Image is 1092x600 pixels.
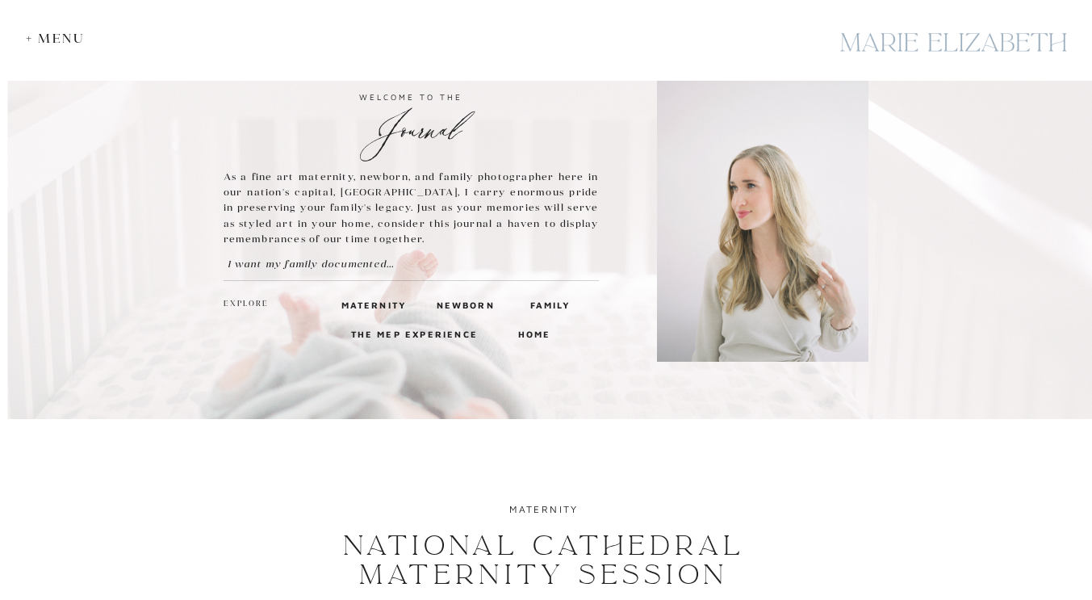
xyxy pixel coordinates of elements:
[26,31,93,46] div: + Menu
[224,90,599,104] h3: welcome to the
[341,297,397,312] a: maternity
[228,256,430,271] a: I want my family documented...
[224,107,599,136] h2: Journal
[509,503,579,515] a: maternity
[224,297,269,312] h2: explore
[343,529,745,592] a: National Cathedral Maternity Session
[518,326,548,341] a: home
[530,297,569,312] a: Family
[437,297,491,312] a: Newborn
[224,169,599,247] p: As a fine art maternity, newborn, and family photographer here in our nation's capital, [GEOGRAPH...
[351,326,482,341] a: The MEP Experience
